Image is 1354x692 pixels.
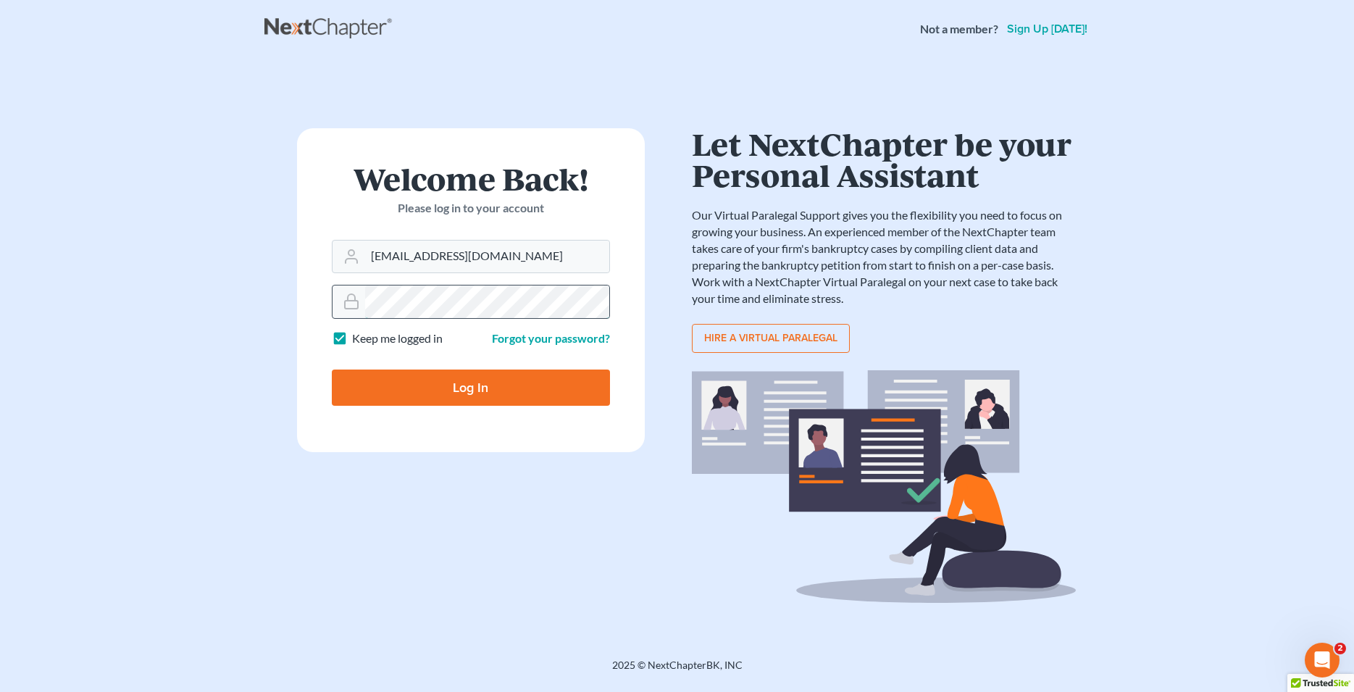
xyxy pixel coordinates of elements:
img: virtual_paralegal_bg-b12c8cf30858a2b2c02ea913d52db5c468ecc422855d04272ea22d19010d70dc.svg [692,370,1076,603]
input: Email Address [365,241,609,272]
iframe: Intercom live chat [1305,643,1340,678]
input: Log In [332,370,610,406]
a: Hire a virtual paralegal [692,324,850,353]
h1: Welcome Back! [332,163,610,194]
h1: Let NextChapter be your Personal Assistant [692,128,1076,190]
a: Forgot your password? [492,331,610,345]
p: Please log in to your account [332,200,610,217]
div: 2025 © NextChapterBK, INC [264,658,1090,684]
strong: Not a member? [920,21,998,38]
span: 2 [1334,643,1346,654]
a: Sign up [DATE]! [1004,23,1090,35]
label: Keep me logged in [352,330,443,347]
p: Our Virtual Paralegal Support gives you the flexibility you need to focus on growing your busines... [692,207,1076,307]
